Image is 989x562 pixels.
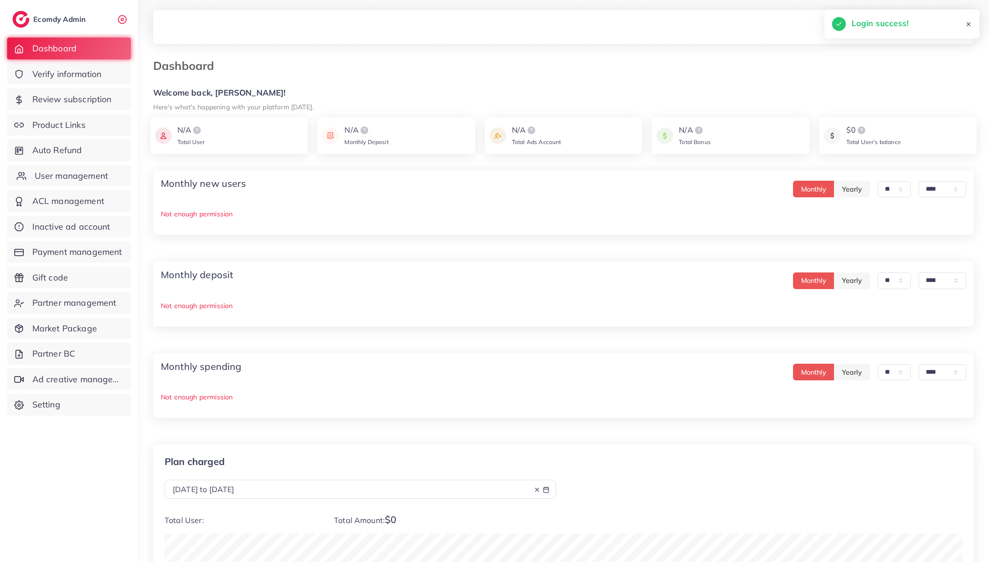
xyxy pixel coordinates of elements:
[161,178,246,189] h4: Monthly new users
[344,138,388,145] span: Monthly Deposit
[846,138,901,145] span: Total User’s balance
[7,241,131,263] a: Payment management
[7,190,131,212] a: ACL management
[153,88,974,98] h5: Welcome back, [PERSON_NAME]!
[153,103,313,111] small: Here's what's happening with your platform [DATE].
[344,125,388,136] div: N/A
[834,364,870,380] button: Yearly
[7,38,131,59] a: Dashboard
[33,15,88,24] h2: Ecomdy Admin
[793,272,834,289] button: Monthly
[161,361,242,372] h4: Monthly spending
[856,125,867,136] img: logo
[165,514,319,526] p: Total User:
[32,373,124,386] span: Ad creative management
[7,165,131,187] a: User management
[512,125,561,136] div: N/A
[7,88,131,110] a: Review subscription
[32,221,110,233] span: Inactive ad account
[32,42,77,55] span: Dashboard
[177,138,205,145] span: Total User
[7,318,131,339] a: Market Package
[793,181,834,197] button: Monthly
[793,364,834,380] button: Monthly
[679,138,711,145] span: Total Bonus
[7,267,131,289] a: Gift code
[191,125,203,136] img: logo
[824,125,841,147] img: icon payment
[32,398,60,411] span: Setting
[7,139,131,161] a: Auto Refund
[165,456,556,467] p: Plan charged
[32,348,76,360] span: Partner BC
[7,343,131,365] a: Partner BC
[32,93,112,106] span: Review subscription
[32,68,102,80] span: Verify information
[32,297,117,309] span: Partner management
[12,11,29,28] img: logo
[385,514,396,525] span: $0
[359,125,370,136] img: logo
[161,391,966,403] p: Not enough permission
[7,63,131,85] a: Verify information
[12,11,88,28] a: logoEcomdy Admin
[32,144,82,156] span: Auto Refund
[173,484,235,494] span: [DATE] to [DATE]
[7,394,131,416] a: Setting
[334,514,556,526] p: Total Amount:
[7,368,131,390] a: Ad creative management
[322,125,339,147] img: icon payment
[155,125,172,147] img: icon payment
[161,269,233,281] h4: Monthly deposit
[161,300,966,311] p: Not enough permission
[512,138,561,145] span: Total Ads Account
[7,292,131,314] a: Partner management
[32,119,86,131] span: Product Links
[834,181,870,197] button: Yearly
[32,195,104,207] span: ACL management
[7,114,131,136] a: Product Links
[153,59,222,73] h3: Dashboard
[32,246,122,258] span: Payment management
[693,125,705,136] img: logo
[846,125,901,136] div: $0
[526,125,537,136] img: logo
[679,125,711,136] div: N/A
[32,271,68,284] span: Gift code
[656,125,673,147] img: icon payment
[852,17,909,29] h5: Login success!
[177,125,205,136] div: N/A
[490,125,506,147] img: icon payment
[7,216,131,238] a: Inactive ad account
[32,322,97,335] span: Market Package
[161,208,966,220] p: Not enough permission
[35,170,108,182] span: User management
[834,272,870,289] button: Yearly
